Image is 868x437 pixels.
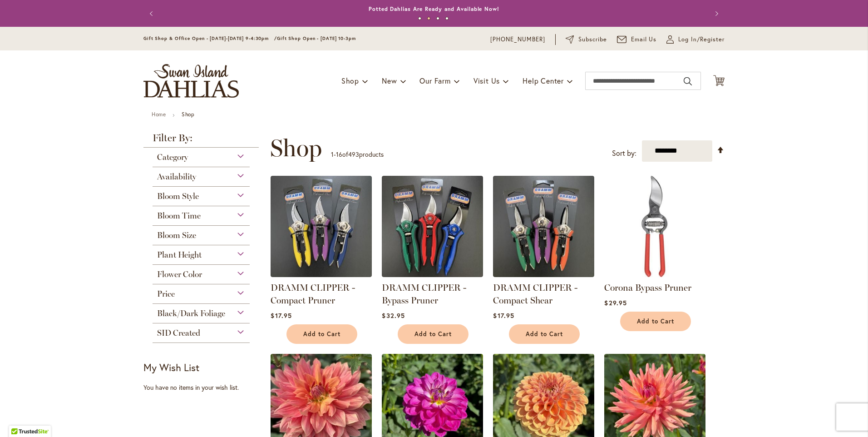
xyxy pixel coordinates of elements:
[341,76,359,85] span: Shop
[331,150,334,159] span: 1
[493,270,594,279] a: DRAMM CLIPPER - Compact Shear
[157,269,202,279] span: Flower Color
[490,35,545,44] a: [PHONE_NUMBER]
[566,35,607,44] a: Subscribe
[143,35,277,41] span: Gift Shop & Office Open - [DATE]-[DATE] 9-4:30pm /
[348,150,359,159] span: 493
[509,324,580,344] button: Add to Cart
[143,383,265,392] div: You have no items in your wish list.
[382,282,466,306] a: DRAMM CLIPPER - Bypass Pruner
[493,282,577,306] a: DRAMM CLIPPER - Compact Shear
[473,76,500,85] span: Visit Us
[143,361,199,374] strong: My Wish List
[493,311,514,320] span: $17.95
[336,150,342,159] span: 16
[419,76,450,85] span: Our Farm
[604,282,691,293] a: Corona Bypass Pruner
[382,176,483,277] img: DRAMM CLIPPER - Bypass Pruner
[143,5,162,23] button: Previous
[182,111,194,118] strong: Shop
[382,311,404,320] span: $32.95
[7,405,32,430] iframe: Launch Accessibility Center
[398,324,469,344] button: Add to Cart
[666,35,725,44] a: Log In/Register
[152,111,166,118] a: Home
[157,250,202,260] span: Plant Height
[604,298,626,307] span: $29.95
[631,35,657,44] span: Email Us
[445,17,449,20] button: 4 of 4
[637,318,674,325] span: Add to Cart
[157,230,196,240] span: Bloom Size
[286,324,357,344] button: Add to Cart
[157,172,196,182] span: Availability
[604,270,705,279] a: Corona Bypass Pruner
[523,76,564,85] span: Help Center
[271,311,291,320] span: $17.95
[620,312,691,331] button: Add to Cart
[271,176,372,277] img: DRAMM CLIPPER - Compact Pruner
[157,289,175,299] span: Price
[604,176,705,277] img: Corona Bypass Pruner
[414,330,452,338] span: Add to Cart
[271,282,355,306] a: DRAMM CLIPPER - Compact Pruner
[157,191,199,201] span: Bloom Style
[526,330,563,338] span: Add to Cart
[706,5,725,23] button: Next
[157,211,201,221] span: Bloom Time
[143,64,239,98] a: store logo
[427,17,430,20] button: 2 of 4
[493,176,594,277] img: DRAMM CLIPPER - Compact Shear
[157,308,225,318] span: Black/Dark Foliage
[678,35,725,44] span: Log In/Register
[382,76,397,85] span: New
[578,35,607,44] span: Subscribe
[143,133,259,148] strong: Filter By:
[157,328,200,338] span: SID Created
[382,270,483,279] a: DRAMM CLIPPER - Bypass Pruner
[418,17,421,20] button: 1 of 4
[303,330,340,338] span: Add to Cart
[331,147,384,162] p: - of products
[612,145,636,162] label: Sort by:
[277,35,356,41] span: Gift Shop Open - [DATE] 10-3pm
[617,35,657,44] a: Email Us
[157,152,188,162] span: Category
[270,134,322,162] span: Shop
[271,270,372,279] a: DRAMM CLIPPER - Compact Pruner
[436,17,439,20] button: 3 of 4
[369,5,499,12] a: Potted Dahlias Are Ready and Available Now!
